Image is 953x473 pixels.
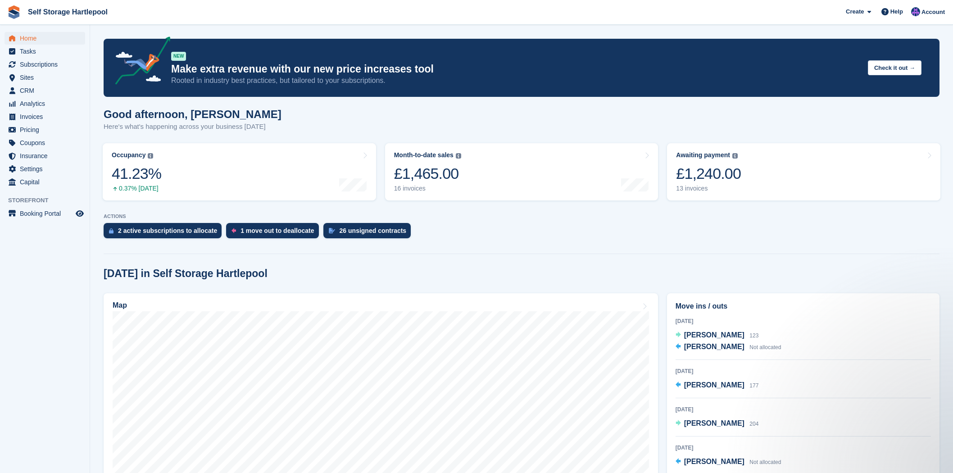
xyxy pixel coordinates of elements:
[5,58,85,71] a: menu
[749,344,781,350] span: Not allocated
[340,227,407,234] div: 26 unsigned contracts
[684,458,744,465] span: [PERSON_NAME]
[5,71,85,84] a: menu
[749,332,758,339] span: 123
[20,32,74,45] span: Home
[394,151,454,159] div: Month-to-date sales
[241,227,314,234] div: 1 move out to deallocate
[5,97,85,110] a: menu
[676,341,781,353] a: [PERSON_NAME] Not allocated
[24,5,111,19] a: Self Storage Hartlepool
[5,123,85,136] a: menu
[5,45,85,58] a: menu
[749,382,758,389] span: 177
[890,7,903,16] span: Help
[103,143,376,200] a: Occupancy 41.23% 0.37% [DATE]
[20,45,74,58] span: Tasks
[20,136,74,149] span: Coupons
[385,143,658,200] a: Month-to-date sales £1,465.00 16 invoices
[104,108,281,120] h1: Good afternoon, [PERSON_NAME]
[108,36,171,88] img: price-adjustments-announcement-icon-8257ccfd72463d97f412b2fc003d46551f7dbcb40ab6d574587a9cd5c0d94...
[109,228,113,234] img: active_subscription_to_allocate_icon-d502201f5373d7db506a760aba3b589e785aa758c864c3986d89f69b8ff3...
[20,207,74,220] span: Booking Portal
[226,223,323,243] a: 1 move out to deallocate
[667,143,940,200] a: Awaiting payment £1,240.00 13 invoices
[5,84,85,97] a: menu
[846,7,864,16] span: Create
[911,7,920,16] img: Sean Wood
[5,150,85,162] a: menu
[868,60,921,75] button: Check it out →
[749,421,758,427] span: 204
[231,228,236,233] img: move_outs_to_deallocate_icon-f764333ba52eb49d3ac5e1228854f67142a1ed5810a6f6cc68b1a99e826820c5.svg
[20,71,74,84] span: Sites
[20,163,74,175] span: Settings
[684,331,744,339] span: [PERSON_NAME]
[676,301,931,312] h2: Move ins / outs
[20,84,74,97] span: CRM
[20,58,74,71] span: Subscriptions
[104,268,268,280] h2: [DATE] in Self Storage Hartlepool
[329,228,335,233] img: contract_signature_icon-13c848040528278c33f63329250d36e43548de30e8caae1d1a13099fd9432cc5.svg
[74,208,85,219] a: Preview store
[676,380,759,391] a: [PERSON_NAME] 177
[20,150,74,162] span: Insurance
[20,176,74,188] span: Capital
[5,207,85,220] a: menu
[676,418,759,430] a: [PERSON_NAME] 204
[5,110,85,123] a: menu
[676,151,730,159] div: Awaiting payment
[676,330,759,341] a: [PERSON_NAME] 123
[676,317,931,325] div: [DATE]
[5,32,85,45] a: menu
[676,185,741,192] div: 13 invoices
[676,405,931,414] div: [DATE]
[112,164,161,183] div: 41.23%
[20,97,74,110] span: Analytics
[394,185,461,192] div: 16 invoices
[118,227,217,234] div: 2 active subscriptions to allocate
[684,343,744,350] span: [PERSON_NAME]
[171,76,861,86] p: Rooted in industry best practices, but tailored to your subscriptions.
[5,176,85,188] a: menu
[148,153,153,159] img: icon-info-grey-7440780725fd019a000dd9b08b2336e03edf1995a4989e88bcd33f0948082b44.svg
[323,223,416,243] a: 26 unsigned contracts
[171,52,186,61] div: NEW
[8,196,90,205] span: Storefront
[749,459,781,465] span: Not allocated
[676,456,781,468] a: [PERSON_NAME] Not allocated
[684,419,744,427] span: [PERSON_NAME]
[676,444,931,452] div: [DATE]
[5,163,85,175] a: menu
[20,123,74,136] span: Pricing
[676,367,931,375] div: [DATE]
[104,122,281,132] p: Here's what's happening across your business [DATE]
[921,8,945,17] span: Account
[394,164,461,183] div: £1,465.00
[7,5,21,19] img: stora-icon-8386f47178a22dfd0bd8f6a31ec36ba5ce8667c1dd55bd0f319d3a0aa187defe.svg
[112,151,145,159] div: Occupancy
[112,185,161,192] div: 0.37% [DATE]
[684,381,744,389] span: [PERSON_NAME]
[104,214,939,219] p: ACTIONS
[20,110,74,123] span: Invoices
[676,164,741,183] div: £1,240.00
[104,223,226,243] a: 2 active subscriptions to allocate
[732,153,738,159] img: icon-info-grey-7440780725fd019a000dd9b08b2336e03edf1995a4989e88bcd33f0948082b44.svg
[113,301,127,309] h2: Map
[171,63,861,76] p: Make extra revenue with our new price increases tool
[5,136,85,149] a: menu
[456,153,461,159] img: icon-info-grey-7440780725fd019a000dd9b08b2336e03edf1995a4989e88bcd33f0948082b44.svg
